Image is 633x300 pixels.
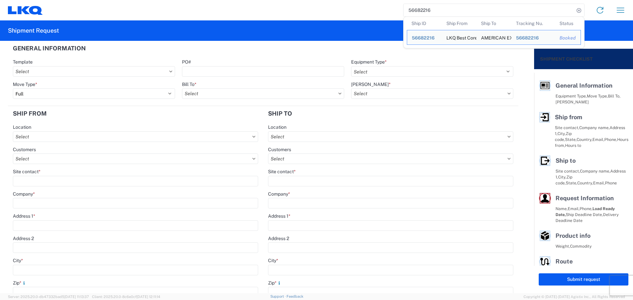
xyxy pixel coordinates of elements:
span: Email, [592,137,604,142]
span: Request Information [556,195,614,202]
label: Move Type [13,81,37,87]
label: Template [13,59,33,65]
input: Select [351,88,513,99]
label: Company [13,191,35,197]
span: Country, [577,180,593,185]
label: Site contact [13,169,41,175]
input: Select [13,131,258,142]
span: Site contact, [556,169,580,174]
th: Ship From [442,17,477,30]
span: Copyright © [DATE]-[DATE] Agistix Inc., All Rights Reserved [524,294,625,300]
div: LKQ Best Core [446,30,472,44]
span: Email, [568,206,580,211]
div: AMERICAN EXPORT SERVICES INC [481,30,507,44]
label: City [13,258,23,263]
h2: Ship from [13,110,47,117]
span: State, [566,180,577,185]
span: Company name, [580,169,610,174]
label: Address 1 [268,213,290,219]
label: Bill To [182,81,196,87]
span: [DATE] 12:11:14 [136,295,160,299]
span: 56682216 [412,35,435,41]
span: Site contact, [555,125,579,130]
span: Name, [556,206,568,211]
span: Equipment Type, [556,94,587,98]
h2: Shipment Checklist [540,55,593,63]
label: [PERSON_NAME] [351,81,391,87]
span: General Information [556,82,613,89]
span: City, [558,175,566,179]
label: PO# [182,59,191,65]
span: Hours to [565,143,581,148]
h2: Shipment Request [8,27,59,35]
th: Ship ID [407,17,442,30]
input: Select [182,88,344,99]
th: Status [555,17,581,30]
label: City [268,258,278,263]
span: Country, [577,137,592,142]
th: Ship To [476,17,511,30]
label: Zip [268,280,282,286]
span: Product info [556,232,590,239]
label: Customers [13,147,36,152]
label: Equipment Type [351,59,387,65]
h2: General Information [13,45,86,52]
div: 56682216 [516,35,550,41]
label: Address 1 [13,213,35,219]
table: Search Results [407,17,584,48]
span: Ship to [556,157,576,164]
span: Ship Deadline Date, [566,212,603,217]
label: Address 2 [268,235,289,241]
span: [DATE] 11:13:37 [64,295,89,299]
span: Route [556,258,573,265]
a: Feedback [286,294,303,298]
span: 56682216 [516,35,539,41]
span: Weight, [556,244,570,249]
input: Select [13,153,258,164]
button: Submit request [539,273,628,286]
label: Site contact [268,169,296,175]
span: [PERSON_NAME] [556,99,589,104]
a: Support [270,294,287,298]
input: Shipment, tracking or reference number [404,4,574,16]
span: Company name, [579,125,610,130]
input: Select [268,131,513,142]
span: City, [558,131,566,136]
label: Location [13,124,31,130]
h2: Ship to [268,110,292,117]
span: Email, [593,180,605,185]
label: Company [268,191,290,197]
span: State, [565,137,577,142]
div: 56682216 [412,35,437,41]
input: Select [268,153,513,164]
span: Move Type, [587,94,608,98]
th: Tracking Nu. [511,17,555,30]
span: Server: 2025.20.0-db47332bad5 [8,295,89,299]
span: Phone, [604,137,617,142]
span: Ship from [555,114,582,121]
input: Select [13,66,175,77]
div: Booked [559,35,576,41]
label: Address 2 [13,235,34,241]
label: Zip [13,280,27,286]
span: Commodity [570,244,592,249]
span: Phone, [580,206,592,211]
label: Location [268,124,286,130]
span: Client: 2025.20.0-8c6e0cf [92,295,160,299]
span: Phone [605,180,617,185]
span: Bill To, [608,94,620,98]
label: Customers [268,147,291,152]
